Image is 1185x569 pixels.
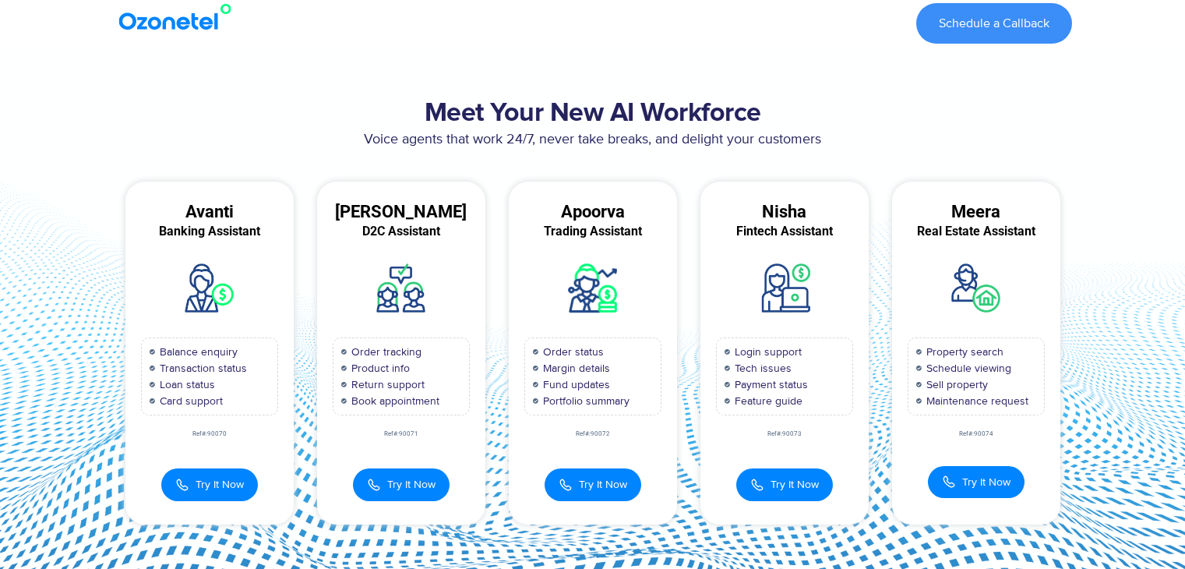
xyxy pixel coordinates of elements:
[750,476,764,493] img: Call Icon
[700,431,869,437] div: Ref#:90073
[509,431,677,437] div: Ref#:90072
[175,476,189,493] img: Call Icon
[892,205,1060,219] div: Meera
[317,205,485,219] div: [PERSON_NAME]
[156,376,215,393] span: Loan status
[347,376,425,393] span: Return support
[545,468,641,501] button: Try It Now
[387,476,436,493] span: Try It Now
[125,431,294,437] div: Ref#:90070
[962,474,1010,490] span: Try It Now
[539,360,610,376] span: Margin details
[509,224,677,239] div: Trading Assistant
[539,344,604,360] span: Order status
[736,468,833,501] button: Try It Now
[559,476,573,493] img: Call Icon
[317,431,485,437] div: Ref#:90071
[353,468,450,501] button: Try It Now
[731,360,792,376] span: Tech issues
[731,393,802,409] span: Feature guide
[125,224,294,239] div: Banking Assistant
[114,129,1072,150] p: Voice agents that work 24/7, never take breaks, and delight your customers
[156,360,247,376] span: Transaction status
[939,17,1049,30] span: Schedule a Callback
[509,205,677,219] div: Apoorva
[196,476,244,493] span: Try It Now
[731,376,808,393] span: Payment status
[700,205,869,219] div: Nisha
[347,360,410,376] span: Product info
[125,205,294,219] div: Avanti
[156,344,238,360] span: Balance enquiry
[347,393,439,409] span: Book appointment
[700,224,869,239] div: Fintech Assistant
[892,224,1060,239] div: Real Estate Assistant
[317,224,485,239] div: D2C Assistant
[161,468,258,501] button: Try It Now
[892,431,1060,437] div: Ref#:90074
[928,466,1025,498] button: Try It Now
[367,476,381,493] img: Call Icon
[942,475,956,489] img: Call Icon
[156,393,223,409] span: Card support
[539,393,630,409] span: Portfolio summary
[114,98,1072,129] h2: Meet Your New AI Workforce
[922,360,1011,376] span: Schedule viewing
[916,3,1072,44] a: Schedule a Callback
[539,376,610,393] span: Fund updates
[922,344,1003,360] span: Property search
[922,393,1028,409] span: Maintenance request
[731,344,802,360] span: Login support
[771,476,819,493] span: Try It Now
[579,476,627,493] span: Try It Now
[922,376,988,393] span: Sell property
[347,344,421,360] span: Order tracking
